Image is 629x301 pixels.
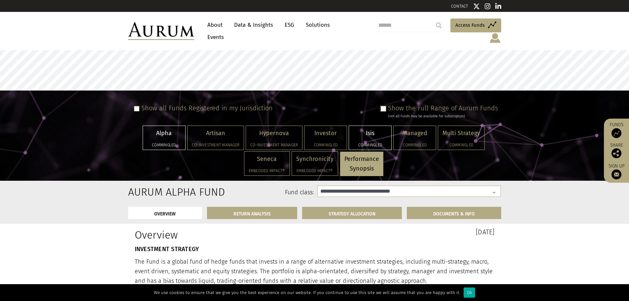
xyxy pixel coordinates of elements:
[296,169,333,173] h5: Embedded Impact®
[309,129,342,138] p: Investor
[489,32,501,44] img: account-icon.svg
[607,163,626,179] a: Sign up
[320,229,495,235] h3: [DATE]
[192,188,314,197] label: Fund class:
[388,104,498,112] label: Show the Full Range of Aurum Funds
[388,113,498,119] div: (not all Funds may be available for subscription)
[612,128,621,138] img: Access Funds
[302,207,402,219] a: STRATEGY ALLOCATION
[231,19,276,31] a: Data & Insights
[442,129,480,138] p: Multi Strategy
[398,129,432,138] p: Managed
[455,21,485,29] span: Access Funds
[398,143,432,147] h5: Commingled
[250,143,298,147] h5: Co-investment Manager
[407,207,501,219] a: DOCUMENTS & INFO
[473,3,480,10] img: Twitter icon
[485,3,491,10] img: Instagram icon
[607,122,626,138] a: Funds
[353,129,387,138] p: Isis
[135,245,199,253] strong: INVESTMENT STRATEGY
[450,19,501,32] a: Access Funds
[250,129,298,138] p: Hypernova
[451,4,468,9] a: CONTACT
[204,19,226,31] a: About
[207,207,297,219] a: RETURN ANALYSIS
[192,129,239,138] p: Artisan
[612,148,621,158] img: Share this post
[612,169,621,179] img: Sign up to our newsletter
[302,19,333,31] a: Solutions
[309,143,342,147] h5: Commingled
[432,19,445,32] input: Submit
[353,143,387,147] h5: Commingled
[135,229,310,241] h1: Overview
[296,154,333,164] p: Synchronicity
[128,22,194,40] img: Aurum
[442,143,480,147] h5: Commingled
[344,154,379,173] p: Performance Synopsis
[249,154,285,164] p: Seneca
[281,19,297,31] a: ESG
[128,186,182,198] h2: Aurum Alpha Fund
[135,257,495,285] p: The Fund is a global fund of hedge funds that invests in a range of alternative investment strate...
[204,31,224,43] a: Events
[607,143,626,158] div: Share
[192,143,239,147] h5: Co-investment Manager
[249,169,285,173] h5: Embedded Impact®
[141,104,273,112] label: Show all Funds Registered in my Jurisdiction
[495,3,501,10] img: Linkedin icon
[147,129,181,138] p: Alpha
[464,287,475,298] div: Ok
[147,143,181,147] h5: Commingled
